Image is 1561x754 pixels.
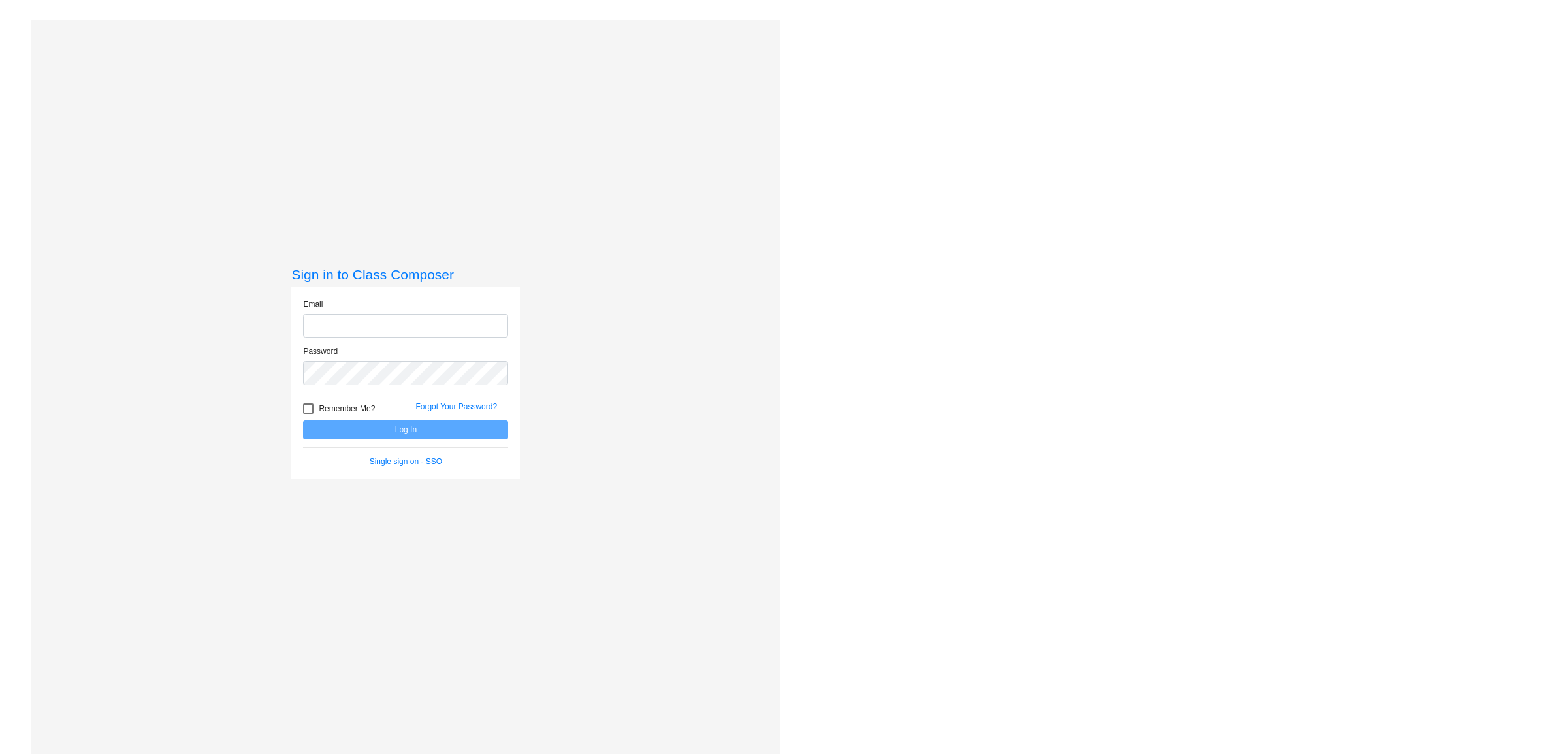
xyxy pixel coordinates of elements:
button: Log In [303,420,508,439]
a: Forgot Your Password? [415,402,497,411]
label: Password [303,345,338,357]
a: Single sign on - SSO [370,457,442,466]
label: Email [303,298,323,310]
h3: Sign in to Class Composer [291,266,520,283]
span: Remember Me? [319,401,375,416]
